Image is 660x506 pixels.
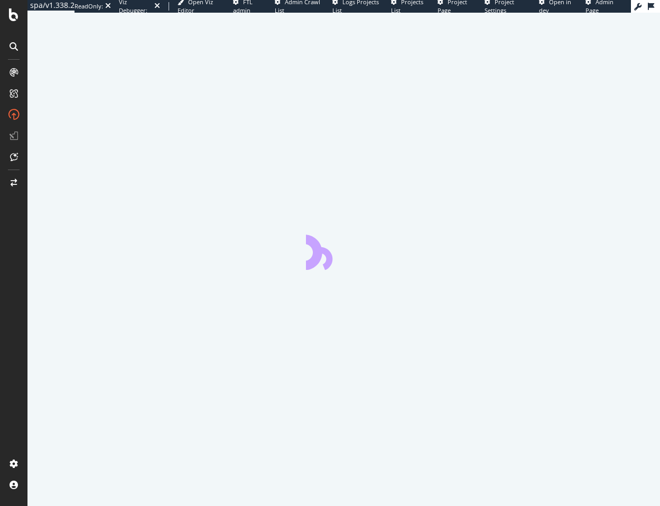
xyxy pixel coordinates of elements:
div: ReadOnly: [75,2,103,11]
div: animation [306,232,382,270]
